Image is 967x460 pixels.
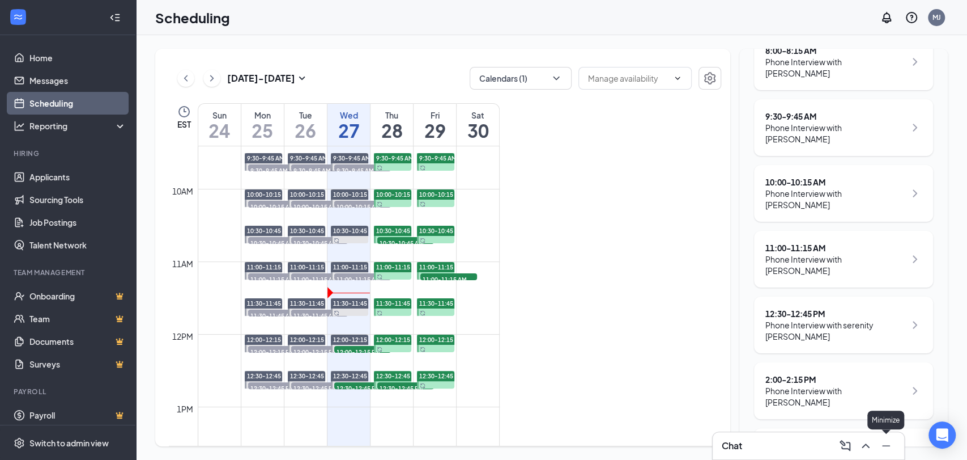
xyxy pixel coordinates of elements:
[765,45,905,56] div: 8:00 - 8:15 AM
[377,237,434,248] span: 10:30-10:45 AM
[765,254,905,276] div: Phone Interview with [PERSON_NAME]
[905,11,918,24] svg: QuestionInfo
[414,109,456,121] div: Fri
[177,105,191,119] svg: Clock
[420,238,425,243] svg: Sync
[291,273,348,285] span: 11:00-11:15 AM
[420,383,425,389] svg: Sync
[377,310,382,316] svg: Sync
[170,330,195,343] div: 12pm
[327,109,370,121] div: Wed
[29,404,126,427] a: PayrollCrown
[284,121,327,140] h1: 26
[376,191,420,199] span: 10:00-10:15 AM
[29,211,126,234] a: Job Postings
[247,154,284,162] span: 9:30-9:45 AM
[457,121,499,140] h1: 30
[879,439,893,453] svg: Minimize
[765,111,905,122] div: 9:30 - 9:45 AM
[419,372,463,380] span: 12:30-12:45 PM
[248,382,305,394] span: 12:30-12:45 PM
[248,237,305,248] span: 10:30-10:45 AM
[419,191,463,199] span: 10:00-10:15 AM
[419,299,463,307] span: 11:30-11:45 AM
[291,310,348,321] span: 11:30-11:45 AM
[420,201,425,207] svg: Sync
[198,104,241,146] a: August 24, 2025
[419,336,463,344] span: 12:00-12:15 PM
[14,268,124,277] div: Team Management
[765,308,905,319] div: 12:30 - 12:45 PM
[290,299,334,307] span: 11:30-11:45 AM
[377,274,382,280] svg: Sync
[908,384,922,398] svg: ChevronRight
[419,154,457,162] span: 9:30-9:45 AM
[291,164,348,176] span: 9:30-9:45 AM
[29,330,126,353] a: DocumentsCrown
[241,121,284,140] h1: 25
[765,242,905,254] div: 11:00 - 11:15 AM
[908,252,922,266] svg: ChevronRight
[290,227,334,235] span: 10:30-10:45 AM
[248,164,305,176] span: 9:30-9:45 AM
[551,73,562,84] svg: ChevronDown
[247,372,291,380] span: 12:30-12:45 PM
[29,437,109,449] div: Switch to admin view
[327,104,370,146] a: August 27, 2025
[673,74,682,83] svg: ChevronDown
[295,71,309,85] svg: SmallChevronDown
[291,237,348,248] span: 10:30-10:45 AM
[857,437,875,455] button: ChevronUp
[334,164,391,176] span: 9:30-9:45 AM
[370,121,413,140] h1: 28
[334,238,339,243] svg: Sync
[765,122,905,145] div: Phone Interview with [PERSON_NAME]
[177,119,191,130] span: EST
[29,92,126,115] a: Scheduling
[877,437,895,455] button: Minimize
[170,185,195,197] div: 10am
[908,55,922,69] svg: ChevronRight
[291,201,348,212] span: 10:00-10:15 AM
[765,176,905,188] div: 10:00 - 10:15 AM
[928,421,956,449] div: Open Intercom Messenger
[370,109,413,121] div: Thu
[334,310,339,316] svg: Sync
[29,353,126,375] a: SurveysCrown
[859,439,872,453] svg: ChevronUp
[291,382,348,394] span: 12:30-12:45 PM
[588,72,668,85] input: Manage availability
[14,437,25,449] svg: Settings
[247,191,291,199] span: 10:00-10:15 AM
[908,318,922,332] svg: ChevronRight
[29,234,126,256] a: Talent Network
[247,227,291,235] span: 10:30-10:45 AM
[334,201,391,212] span: 10:00-10:15 AM
[908,121,922,134] svg: ChevronRight
[290,336,334,344] span: 12:00-12:15 PM
[29,166,126,188] a: Applicants
[284,109,327,121] div: Tue
[722,440,742,452] h3: Chat
[29,47,126,69] a: Home
[765,319,905,342] div: Phone Interview with serenity [PERSON_NAME]
[333,227,377,235] span: 10:30-10:45 AM
[377,347,382,352] svg: Sync
[765,374,905,385] div: 2:00 - 2:15 PM
[247,336,291,344] span: 12:00-12:15 PM
[376,263,420,271] span: 11:00-11:15 AM
[765,385,905,408] div: Phone Interview with [PERSON_NAME]
[457,109,499,121] div: Sat
[12,11,24,23] svg: WorkstreamLogo
[333,263,377,271] span: 11:00-11:15 AM
[836,437,854,455] button: ComposeMessage
[109,12,121,23] svg: Collapse
[198,109,241,121] div: Sun
[867,411,904,429] div: Minimize
[419,263,463,271] span: 11:00-11:15 AM
[414,104,456,146] a: August 29, 2025
[457,104,499,146] a: August 30, 2025
[420,310,425,316] svg: Sync
[333,191,377,199] span: 10:00-10:15 AM
[334,346,391,357] span: 12:00-12:15 PM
